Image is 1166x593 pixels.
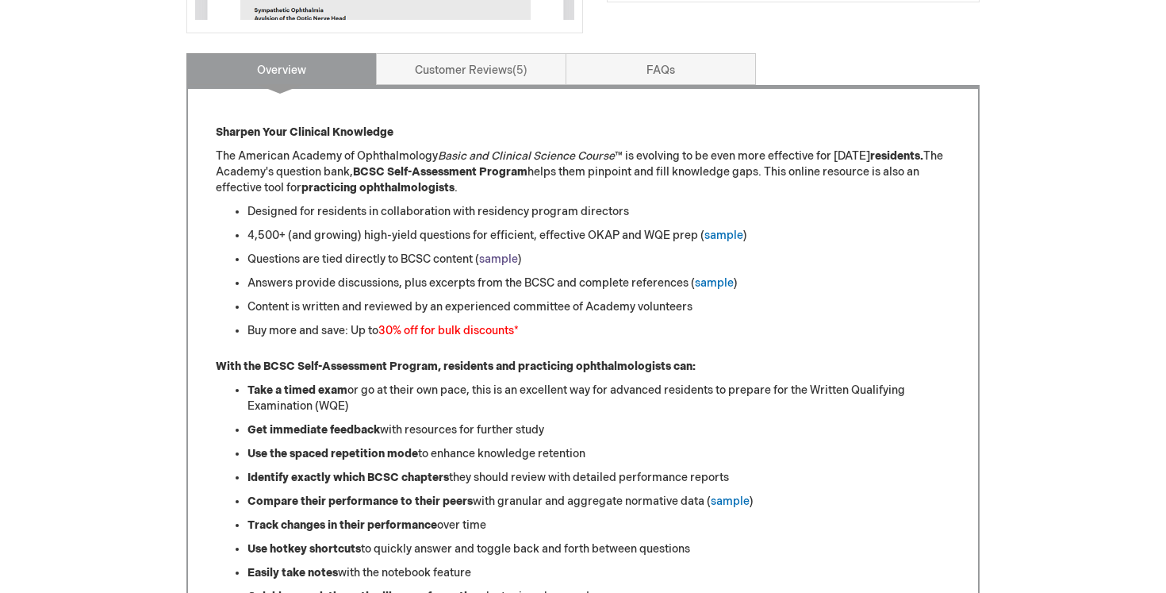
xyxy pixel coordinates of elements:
a: sample [695,276,734,290]
strong: Track changes in their performance [247,518,437,532]
strong: Compare their performance to their peers [247,495,473,508]
a: sample [704,229,743,242]
a: sample [479,252,518,266]
strong: Take a timed exam [247,383,347,397]
em: Basic and Clinical Science Course [438,149,615,163]
p: The American Academy of Ophthalmology ™ is evolving to be even more effective for [DATE] The Acad... [216,148,950,196]
li: over time [247,518,950,533]
strong: Use the spaced repetition mode [247,447,418,460]
li: with granular and aggregate normative data ( ) [247,494,950,510]
li: to quickly answer and toggle back and forth between questions [247,541,950,557]
strong: Easily take notes [247,566,338,580]
strong: residents. [870,149,923,163]
li: Content is written and reviewed by an experienced committee of Academy volunteers [247,299,950,315]
li: or go at their own pace, this is an excellent way for advanced residents to prepare for the Writt... [247,383,950,414]
li: Questions are tied directly to BCSC content ( ) [247,252,950,268]
strong: Use hotkey shortcuts [247,542,361,556]
a: sample [711,495,750,508]
a: Customer Reviews5 [376,53,566,85]
li: Buy more and save: Up to [247,323,950,339]
a: Overview [186,53,377,85]
li: 4,500+ (and growing) high-yield questions for efficient, effective OKAP and WQE prep ( ) [247,228,950,244]
strong: practicing ophthalmologists [301,181,455,194]
li: Answers provide discussions, plus excerpts from the BCSC and complete references ( ) [247,275,950,291]
li: Designed for residents in collaboration with residency program directors [247,204,950,220]
strong: BCSC Self-Assessment Program [353,165,527,179]
li: with the notebook feature [247,565,950,581]
li: to enhance knowledge retention [247,446,950,462]
strong: With the BCSC Self-Assessment Program, residents and practicing ophthalmologists can: [216,360,696,373]
strong: Sharpen Your Clinical Knowledge [216,125,393,139]
strong: Identify exactly which BCSC chapters [247,471,449,484]
font: 30% off for bulk discounts [378,324,514,337]
a: FAQs [566,53,756,85]
li: they should review with detailed performance reports [247,470,950,486]
li: with resources for further study [247,422,950,438]
strong: Get immediate feedback [247,423,380,437]
span: 5 [512,64,527,77]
